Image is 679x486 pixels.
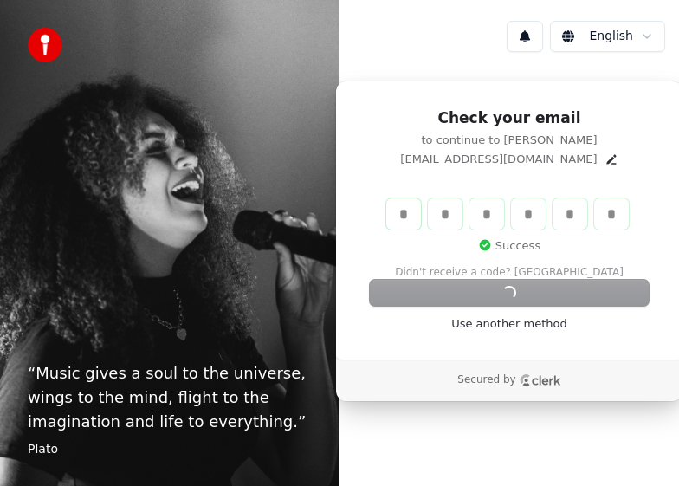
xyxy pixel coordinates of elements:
[28,28,62,62] img: youka
[451,316,567,332] a: Use another method
[478,238,540,254] p: Success
[370,133,649,148] p: to continue to [PERSON_NAME]
[457,373,515,387] p: Secured by
[605,152,618,166] button: Edit
[383,195,632,233] div: Verification code input
[28,361,312,434] p: “ Music gives a soul to the universe, wings to the mind, flight to the imagination and life to ev...
[400,152,597,167] p: [EMAIL_ADDRESS][DOMAIN_NAME]
[28,441,312,458] footer: Plato
[370,108,649,129] h1: Check your email
[520,374,561,386] a: Clerk logo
